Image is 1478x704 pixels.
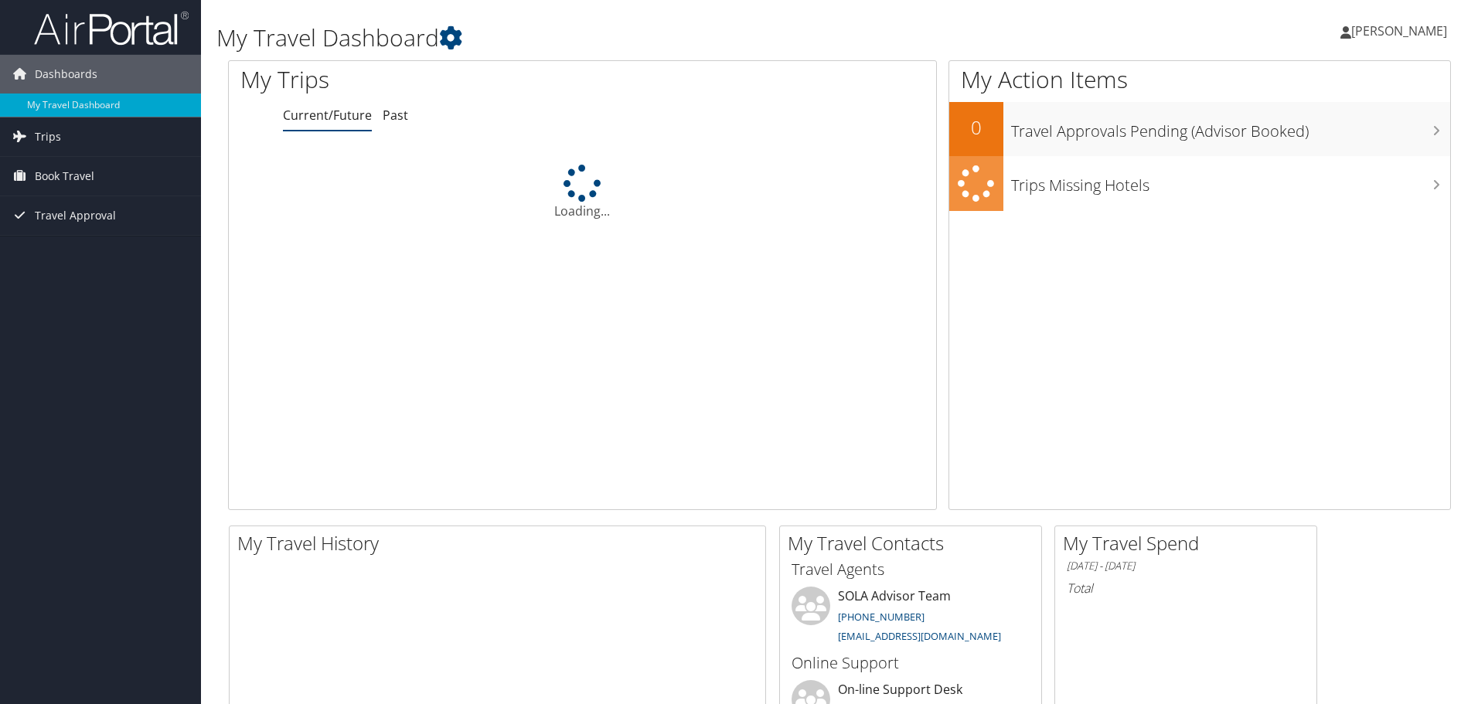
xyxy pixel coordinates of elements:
[838,610,925,624] a: [PHONE_NUMBER]
[792,652,1030,674] h3: Online Support
[1340,8,1463,54] a: [PERSON_NAME]
[1351,22,1447,39] span: [PERSON_NAME]
[35,117,61,156] span: Trips
[34,10,189,46] img: airportal-logo.png
[229,165,936,220] div: Loading...
[949,102,1450,156] a: 0Travel Approvals Pending (Advisor Booked)
[949,114,1003,141] h2: 0
[838,629,1001,643] a: [EMAIL_ADDRESS][DOMAIN_NAME]
[1067,580,1305,597] h6: Total
[792,559,1030,580] h3: Travel Agents
[949,63,1450,96] h1: My Action Items
[283,107,372,124] a: Current/Future
[1011,167,1450,196] h3: Trips Missing Hotels
[383,107,408,124] a: Past
[1063,530,1316,556] h2: My Travel Spend
[216,22,1047,54] h1: My Travel Dashboard
[35,196,116,235] span: Travel Approval
[35,55,97,94] span: Dashboards
[1067,559,1305,573] h6: [DATE] - [DATE]
[788,530,1041,556] h2: My Travel Contacts
[784,587,1037,650] li: SOLA Advisor Team
[1011,113,1450,142] h3: Travel Approvals Pending (Advisor Booked)
[237,530,765,556] h2: My Travel History
[949,156,1450,211] a: Trips Missing Hotels
[35,157,94,196] span: Book Travel
[240,63,630,96] h1: My Trips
